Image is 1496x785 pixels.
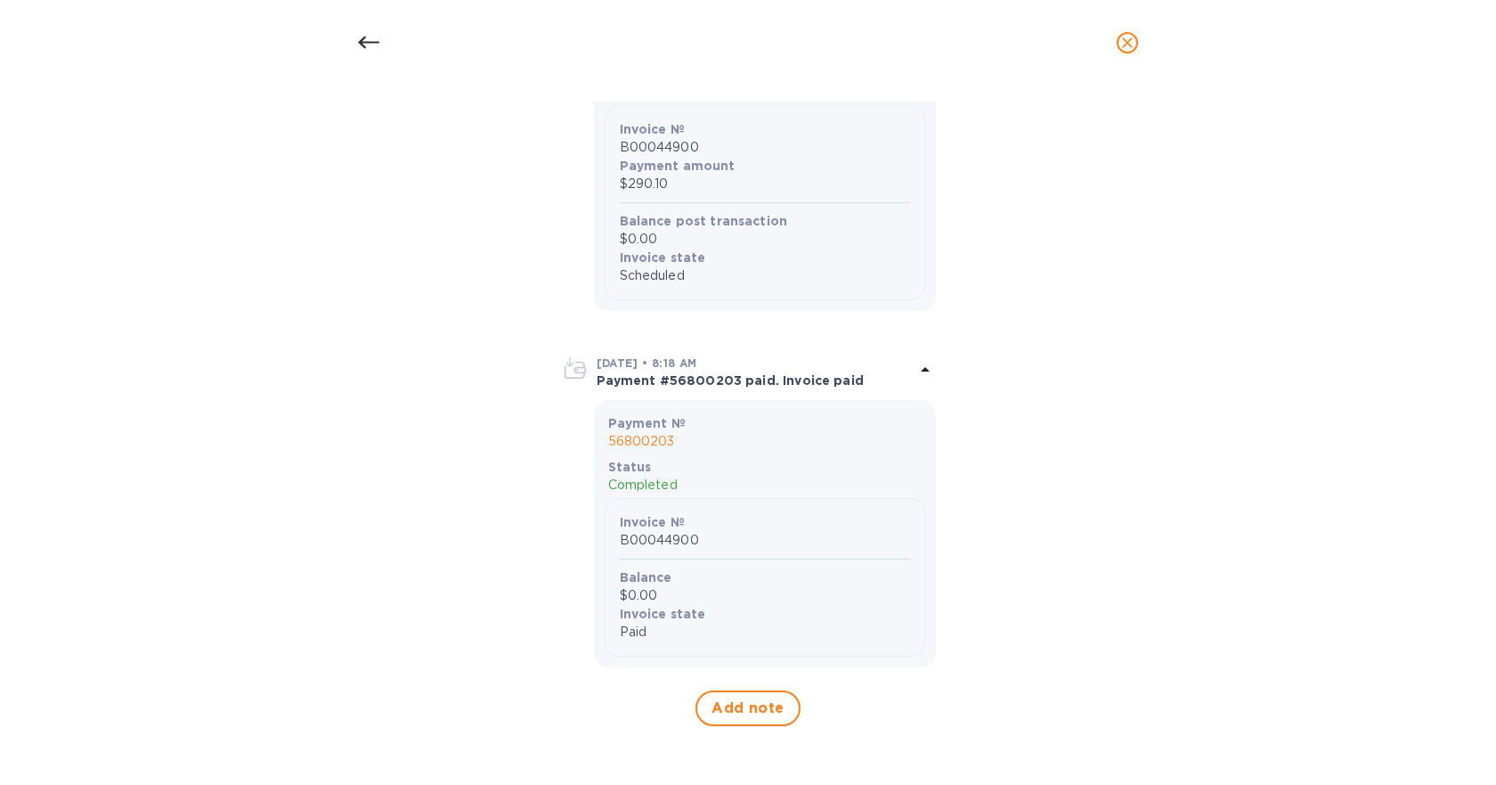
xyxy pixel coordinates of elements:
button: Add note [695,691,801,726]
b: Invoice state [620,607,706,621]
p: 56800203 [608,432,922,451]
b: Balance post transaction [620,214,788,228]
b: Payment № [608,416,686,430]
div: [DATE] • 8:18 AMPayment #56800203 paid. Invoice paid [561,343,936,400]
p: $290.10 [620,175,910,193]
button: close [1106,21,1149,64]
p: $0.00 [620,230,910,249]
span: Add note [711,698,785,719]
b: Payment amount [620,159,736,173]
p: Paid [620,623,910,642]
b: Invoice state [620,250,706,265]
p: Scheduled [620,266,910,285]
b: [DATE] • 8:18 AM [597,356,697,370]
b: Balance [620,570,672,585]
p: $0.00 [620,586,910,605]
b: Invoice № [620,515,685,529]
b: Invoice № [620,122,685,136]
p: B00044900 [620,138,910,157]
p: Completed [608,476,922,495]
b: Status [608,460,652,474]
p: Payment #56800203 paid. Invoice paid [597,372,915,389]
p: B00044900 [620,531,910,550]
